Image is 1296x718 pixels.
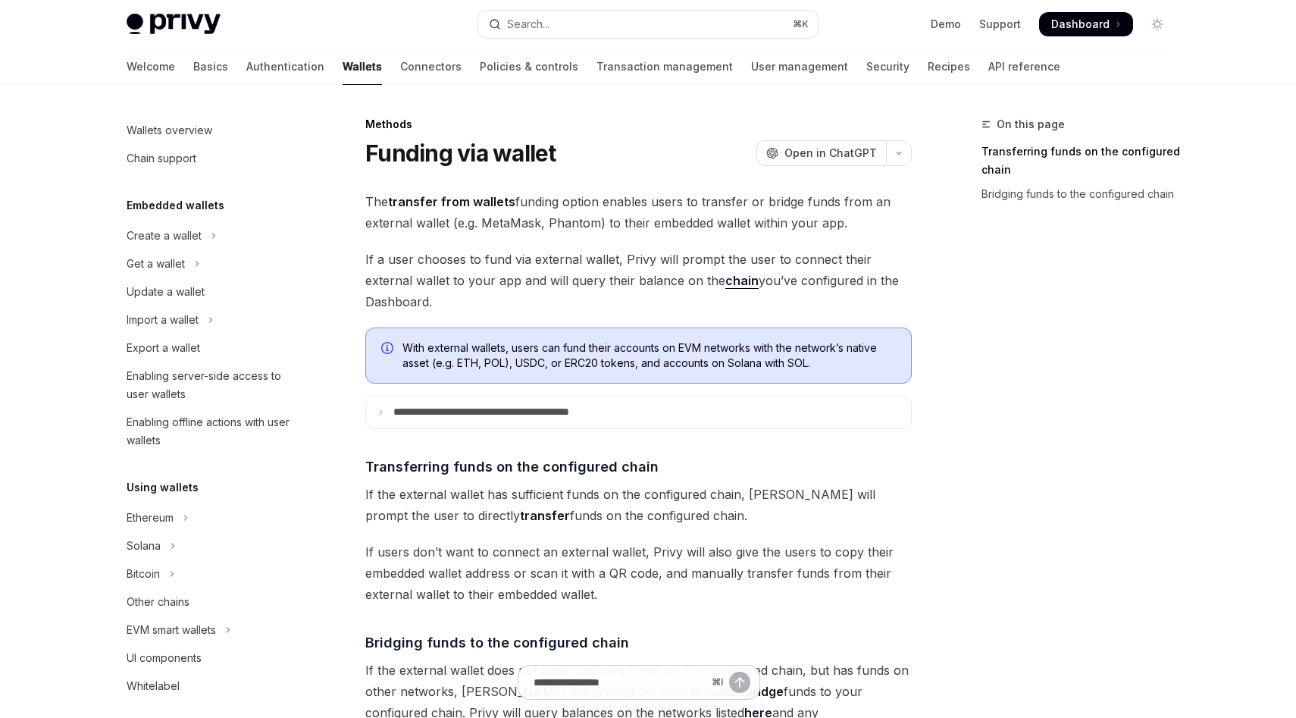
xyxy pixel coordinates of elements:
[365,541,912,605] span: If users don’t want to connect an external wallet, Privy will also give the users to copy their e...
[534,666,706,699] input: Ask a question...
[381,342,396,357] svg: Info
[127,509,174,527] div: Ethereum
[979,17,1021,32] a: Support
[127,49,175,85] a: Welcome
[988,49,1060,85] a: API reference
[114,222,308,249] button: Toggle Create a wallet section
[365,632,629,653] span: Bridging funds to the configured chain
[127,121,212,140] div: Wallets overview
[114,644,308,672] a: UI components
[1051,17,1110,32] span: Dashboard
[729,672,750,693] button: Send message
[127,621,216,639] div: EVM smart wallets
[981,140,1182,182] a: Transferring funds on the configured chain
[127,413,299,450] div: Enabling offline actions with user wallets
[931,17,961,32] a: Demo
[402,340,896,371] span: With external wallets, users can fund their accounts on EVM networks with the network’s native as...
[997,115,1065,133] span: On this page
[507,15,549,33] div: Search...
[114,278,308,306] a: Update a wallet
[193,49,228,85] a: Basics
[127,283,205,301] div: Update a wallet
[114,560,308,588] button: Toggle Bitcoin section
[114,145,308,172] a: Chain support
[114,306,308,334] button: Toggle Import a wallet section
[343,49,382,85] a: Wallets
[114,250,308,277] button: Toggle Get a wallet section
[127,311,199,329] div: Import a wallet
[114,616,308,644] button: Toggle EVM smart wallets section
[866,49,909,85] a: Security
[127,367,299,403] div: Enabling server-side access to user wallets
[388,194,515,209] strong: transfer from wallets
[127,593,189,611] div: Other chains
[928,49,970,85] a: Recipes
[127,537,161,555] div: Solana
[365,456,659,477] span: Transferring funds on the configured chain
[756,140,886,166] button: Open in ChatGPT
[114,117,308,144] a: Wallets overview
[1039,12,1133,36] a: Dashboard
[365,191,912,234] span: The funding option enables users to transfer or bridge funds from an external wallet (e.g. MetaMa...
[400,49,462,85] a: Connectors
[114,334,308,362] a: Export a wallet
[127,478,199,497] h5: Using wallets
[127,255,185,273] div: Get a wallet
[127,14,221,35] img: light logo
[365,117,912,132] div: Methods
[127,196,224,215] h5: Embedded wallets
[114,504,308,531] button: Toggle Ethereum section
[725,273,759,289] a: chain
[981,182,1182,206] a: Bridging funds to the configured chain
[784,146,877,161] span: Open in ChatGPT
[365,140,556,167] h1: Funding via wallet
[127,649,202,667] div: UI components
[520,508,570,523] strong: transfer
[480,49,578,85] a: Policies & controls
[246,49,324,85] a: Authentication
[127,565,160,583] div: Bitcoin
[114,588,308,616] a: Other chains
[127,227,202,245] div: Create a wallet
[114,532,308,560] button: Toggle Solana section
[365,249,912,312] span: If a user chooses to fund via external wallet, Privy will prompt the user to connect their extern...
[127,149,196,168] div: Chain support
[751,49,848,85] a: User management
[478,11,818,38] button: Open search
[114,673,308,700] a: Whitelabel
[114,362,308,408] a: Enabling server-side access to user wallets
[596,49,733,85] a: Transaction management
[114,409,308,454] a: Enabling offline actions with user wallets
[127,677,180,695] div: Whitelabel
[1145,12,1169,36] button: Toggle dark mode
[793,18,809,30] span: ⌘ K
[127,339,200,357] div: Export a wallet
[365,484,912,526] span: If the external wallet has sufficient funds on the configured chain, [PERSON_NAME] will prompt th...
